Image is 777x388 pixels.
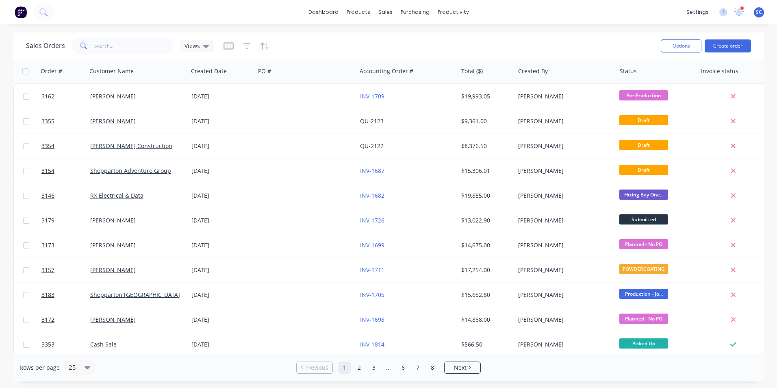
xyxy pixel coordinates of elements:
a: QU-2123 [360,117,384,125]
div: [DATE] [191,241,252,249]
a: INV-1814 [360,340,384,348]
div: [DATE] [191,316,252,324]
a: INV-1705 [360,291,384,299]
div: [PERSON_NAME] [518,92,608,100]
a: Page 7 [412,362,424,374]
div: $14,675.00 [461,241,509,249]
div: [DATE] [191,92,252,100]
div: Accounting Order # [360,67,413,75]
a: 3179 [41,208,90,233]
div: $17,254.00 [461,266,509,274]
div: [PERSON_NAME] [518,340,608,349]
div: [DATE] [191,340,252,349]
div: purchasing [397,6,434,18]
div: $566.50 [461,340,509,349]
a: INV-1711 [360,266,384,274]
a: [PERSON_NAME] [90,216,136,224]
div: Order # [41,67,62,75]
div: products [343,6,374,18]
div: $19,855.00 [461,192,509,200]
a: Page 3 [368,362,380,374]
span: Production - Jo... [619,289,668,299]
span: Planned - No PO [619,239,668,249]
img: Factory [15,6,27,18]
a: [PERSON_NAME] [90,316,136,323]
a: Cash Sale [90,340,117,348]
span: Views [184,41,200,50]
span: Planned - No PO [619,314,668,324]
a: Shepparton Adventure Group [90,167,171,174]
div: [DATE] [191,216,252,225]
div: [DATE] [191,117,252,125]
span: POWDERCOATING [619,264,668,274]
span: 3172 [41,316,54,324]
a: Page 2 [353,362,365,374]
div: $13,022.90 [461,216,509,225]
a: INV-1698 [360,316,384,323]
a: 3162 [41,84,90,109]
div: $19,993.05 [461,92,509,100]
span: 3354 [41,142,54,150]
span: Draft [619,115,668,125]
div: $15,652.80 [461,291,509,299]
a: 3173 [41,233,90,257]
a: INV-1709 [360,92,384,100]
div: sales [374,6,397,18]
a: Jump forward [382,362,395,374]
a: 3355 [41,109,90,133]
a: 3172 [41,307,90,332]
div: [DATE] [191,192,252,200]
a: INV-1726 [360,216,384,224]
a: INV-1682 [360,192,384,199]
a: Next page [445,364,480,372]
div: Created By [518,67,548,75]
span: 3162 [41,92,54,100]
a: [PERSON_NAME] [90,266,136,274]
span: Fitting Bay One... [619,190,668,200]
a: [PERSON_NAME] Construction [90,142,172,150]
div: Status [620,67,637,75]
span: 3157 [41,266,54,274]
div: settings [682,6,713,18]
span: Next [454,364,467,372]
a: Previous page [297,364,332,372]
a: INV-1687 [360,167,384,174]
div: [PERSON_NAME] [518,117,608,125]
a: 3154 [41,159,90,183]
span: 3154 [41,167,54,175]
div: Customer Name [89,67,134,75]
a: Page 8 [426,362,438,374]
span: Previous [305,364,328,372]
a: RX Electrical & Data [90,192,143,199]
span: 3355 [41,117,54,125]
a: dashboard [304,6,343,18]
div: [PERSON_NAME] [518,316,608,324]
a: 3353 [41,332,90,357]
a: 3157 [41,258,90,282]
span: 3183 [41,291,54,299]
div: [DATE] [191,142,252,150]
span: Rows per page [20,364,60,372]
div: productivity [434,6,473,18]
div: $9,361.00 [461,117,509,125]
div: $15,306.01 [461,167,509,175]
span: Pre-Production [619,90,668,100]
div: Total ($) [461,67,483,75]
a: Shepparton [GEOGRAPHIC_DATA] [90,291,180,299]
a: Page 6 [397,362,409,374]
span: Draft [619,165,668,175]
a: [PERSON_NAME] [90,92,136,100]
span: SC [756,9,762,16]
button: Options [661,39,701,52]
div: $14,888.00 [461,316,509,324]
div: Invoice status [701,67,738,75]
div: [PERSON_NAME] [518,167,608,175]
div: [PERSON_NAME] [518,192,608,200]
span: Submitted [619,214,668,225]
button: Create order [705,39,751,52]
a: 3354 [41,134,90,158]
div: Created Date [191,67,227,75]
div: [PERSON_NAME] [518,266,608,274]
span: 3353 [41,340,54,349]
div: [PERSON_NAME] [518,291,608,299]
